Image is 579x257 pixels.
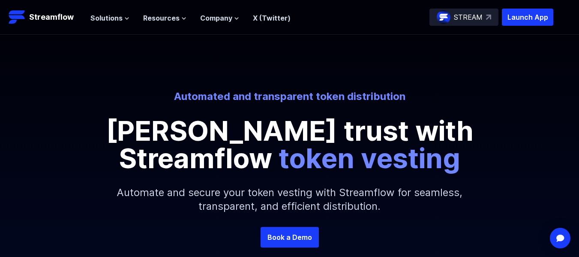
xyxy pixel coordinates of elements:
[486,15,491,20] img: top-right-arrow.svg
[200,13,232,23] span: Company
[143,13,186,23] button: Resources
[90,13,129,23] button: Solutions
[9,9,26,26] img: Streamflow Logo
[550,228,570,248] div: Open Intercom Messenger
[143,13,180,23] span: Resources
[279,142,460,175] span: token vesting
[52,90,527,103] p: Automated and transparent token distribution
[454,12,483,22] p: STREAM
[97,117,483,172] p: [PERSON_NAME] trust with Streamflow
[502,9,553,26] button: Launch App
[9,9,82,26] a: Streamflow
[29,11,74,23] p: Streamflow
[261,227,319,248] a: Book a Demo
[90,13,123,23] span: Solutions
[105,172,474,227] p: Automate and secure your token vesting with Streamflow for seamless, transparent, and efficient d...
[429,9,498,26] a: STREAM
[200,13,239,23] button: Company
[437,10,450,24] img: streamflow-logo-circle.png
[253,14,291,22] a: X (Twitter)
